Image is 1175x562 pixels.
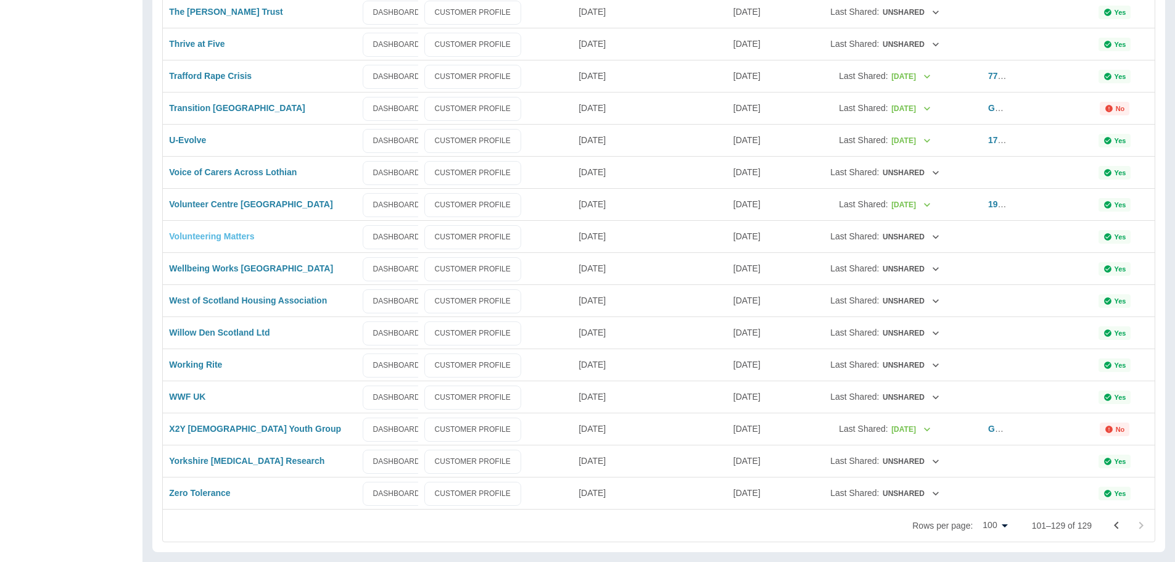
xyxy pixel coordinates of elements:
[881,484,940,503] button: Unshared
[795,28,976,60] div: Last Shared:
[881,35,940,54] button: Unshared
[727,188,789,220] div: 27 Jun 2025
[988,103,1031,113] a: GO706037
[363,161,431,185] a: DASHBOARD
[1115,329,1126,337] p: Yes
[881,3,940,22] button: Unshared
[727,92,789,124] div: 31 Jul 2025
[891,67,932,86] button: [DATE]
[169,488,230,498] a: Zero Tolerance
[169,199,332,209] a: Volunteer Centre [GEOGRAPHIC_DATA]
[572,316,727,349] div: 14 Aug 2025
[572,156,727,188] div: 04 Aug 2025
[424,65,521,89] a: CUSTOMER PROFILE
[363,289,431,313] a: DASHBOARD
[424,257,521,281] a: CUSTOMER PROFILE
[572,381,727,413] div: 04 Aug 2025
[572,252,727,284] div: 04 Aug 2025
[1100,102,1130,115] div: Not all required reports for this customer were uploaded for the latest usage month.
[1115,394,1126,401] p: Yes
[424,193,521,217] a: CUSTOMER PROFILE
[727,477,789,509] div: 23 Jul 2025
[727,316,789,349] div: 09 Aug 2025
[424,386,521,410] a: CUSTOMER PROFILE
[727,60,789,92] div: 15 Jul 2025
[1115,201,1126,209] p: Yes
[424,353,521,378] a: CUSTOMER PROFILE
[424,1,521,25] a: CUSTOMER PROFILE
[169,167,297,177] a: Voice of Carers Across Lothian
[572,477,727,509] div: 04 Aug 2025
[424,450,521,474] a: CUSTOMER PROFILE
[363,65,431,89] a: DASHBOARD
[1115,137,1126,144] p: Yes
[795,253,976,284] div: Last Shared:
[363,97,431,121] a: DASHBOARD
[912,519,973,532] p: Rows per page:
[988,135,1031,145] a: 172591419
[424,289,521,313] a: CUSTOMER PROFILE
[795,413,976,445] div: Last Shared:
[1115,169,1126,176] p: Yes
[881,292,940,311] button: Unshared
[727,413,789,445] div: 31 Mar 2025
[424,321,521,345] a: CUSTOMER PROFILE
[363,386,431,410] a: DASHBOARD
[1115,41,1126,48] p: Yes
[169,328,270,337] a: Willow Den Scotland Ltd
[1115,490,1126,497] p: Yes
[363,1,431,25] a: DASHBOARD
[424,97,521,121] a: CUSTOMER PROFILE
[727,252,789,284] div: 02 May 2025
[727,445,789,477] div: 05 Jul 2025
[988,71,1017,81] a: 770720
[363,193,431,217] a: DASHBOARD
[363,482,431,506] a: DASHBOARD
[572,124,727,156] div: 29 Jul 2025
[363,33,431,57] a: DASHBOARD
[169,392,205,402] a: WWF UK
[169,135,206,145] a: U-Evolve
[572,28,727,60] div: 15 Aug 2025
[727,124,789,156] div: 02 Jul 2025
[424,161,521,185] a: CUSTOMER PROFILE
[881,324,940,343] button: Unshared
[1116,105,1125,112] p: No
[169,263,333,273] a: Wellbeing Works [GEOGRAPHIC_DATA]
[795,285,976,316] div: Last Shared:
[363,257,431,281] a: DASHBOARD
[795,157,976,188] div: Last Shared:
[424,129,521,153] a: CUSTOMER PROFILE
[881,356,940,375] button: Unshared
[727,156,789,188] div: 21 Dec 2024
[424,33,521,57] a: CUSTOMER PROFILE
[891,196,932,215] button: [DATE]
[795,349,976,381] div: Last Shared:
[978,516,1012,534] div: 100
[424,225,521,249] a: CUSTOMER PROFILE
[795,60,976,92] div: Last Shared:
[1104,513,1129,538] button: Go to previous page
[891,131,932,151] button: [DATE]
[795,221,976,252] div: Last Shared:
[363,129,431,153] a: DASHBOARD
[363,225,431,249] a: DASHBOARD
[572,92,727,124] div: 04 Aug 2025
[169,103,305,113] a: Transition [GEOGRAPHIC_DATA]
[891,99,932,118] button: [DATE]
[363,353,431,378] a: DASHBOARD
[727,381,789,413] div: 26 Jul 2025
[1115,458,1126,465] p: Yes
[169,456,324,466] a: Yorkshire [MEDICAL_DATA] Research
[169,360,222,370] a: Working Rite
[1032,519,1092,532] p: 101–129 of 129
[795,381,976,413] div: Last Shared:
[881,163,940,183] button: Unshared
[881,452,940,471] button: Unshared
[169,295,327,305] a: West of Scotland Housing Association
[572,445,727,477] div: 04 Aug 2025
[169,231,254,241] a: Volunteering Matters
[424,482,521,506] a: CUSTOMER PROFILE
[727,220,789,252] div: 13 Aug 2025
[1115,362,1126,369] p: Yes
